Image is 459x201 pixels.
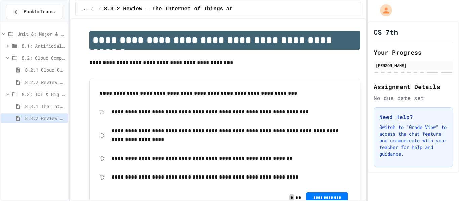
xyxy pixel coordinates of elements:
[6,5,62,19] button: Back to Teams
[17,30,65,37] span: Unit 8: Major & Emerging Technologies
[374,94,453,102] div: No due date set
[22,42,65,49] span: 8.1: Artificial Intelligence Basics
[374,27,398,37] h1: CS 7th
[99,6,101,12] span: /
[373,3,394,18] div: My Account
[24,8,55,15] span: Back to Teams
[25,79,65,86] span: 8.2.2 Review - Cloud Computing
[379,113,447,121] h3: Need Help?
[25,103,65,110] span: 8.3.1 The Internet of Things and Big Data: Our Connected Digital World
[374,48,453,57] h2: Your Progress
[81,6,88,12] span: ...
[25,66,65,73] span: 8.2.1 Cloud Computing: Transforming the Digital World
[22,91,65,98] span: 8.3: IoT & Big Data
[91,6,93,12] span: /
[376,62,451,68] div: [PERSON_NAME]
[104,5,265,13] span: 8.3.2 Review - The Internet of Things and Big Data
[379,124,447,157] p: Switch to "Grade View" to access the chat feature and communicate with your teacher for help and ...
[22,54,65,61] span: 8.2: Cloud Computing
[374,82,453,91] h2: Assignment Details
[25,115,65,122] span: 8.3.2 Review - The Internet of Things and Big Data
